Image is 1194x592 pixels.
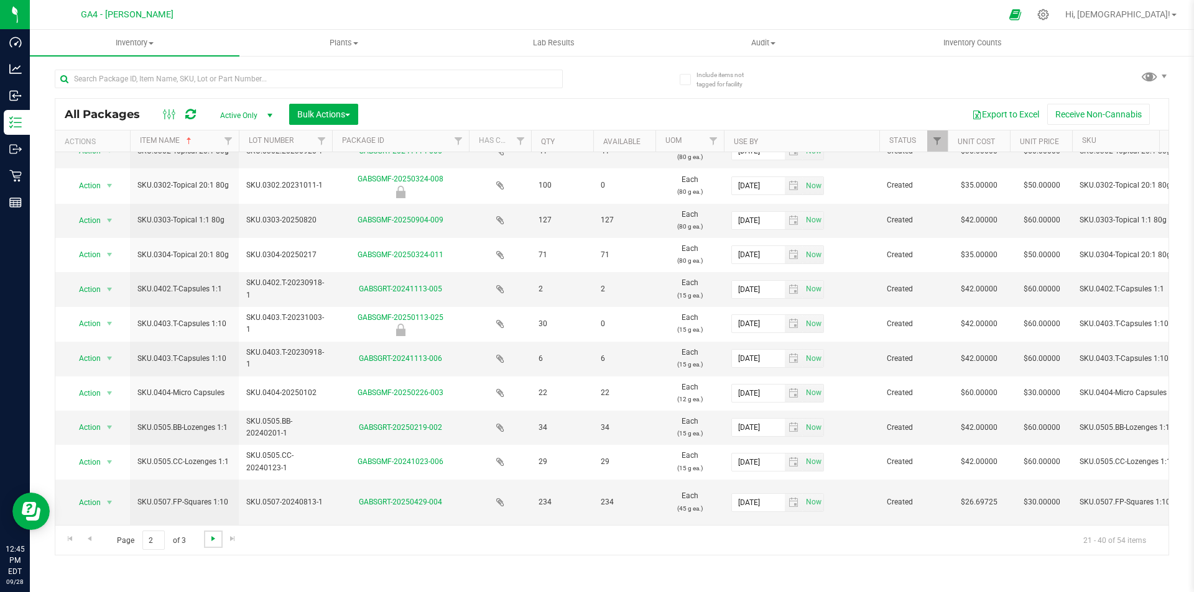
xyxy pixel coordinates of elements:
[803,453,823,471] span: select
[68,246,101,263] span: Action
[68,315,101,332] span: Action
[246,387,325,399] span: SKU.0404-20250102
[887,180,940,191] span: Created
[137,387,231,399] span: SKU.0404-Micro Capsules
[1080,496,1173,508] span: SKU.0507.FP-Squares 1:10
[887,318,940,330] span: Created
[1080,456,1173,468] span: SKU.0505.CC-Lozenges 1:1
[659,37,868,48] span: Audit
[601,422,648,434] span: 34
[539,456,586,468] span: 29
[601,496,648,508] span: 234
[1020,137,1059,146] a: Unit Price
[803,246,823,263] span: select
[312,130,332,152] a: Filter
[785,177,803,194] span: select
[65,107,152,121] span: All Packages
[240,37,448,48] span: Plants
[1065,9,1170,19] span: Hi, [DEMOGRAPHIC_DATA]!
[601,318,648,330] span: 0
[246,312,325,335] span: SKU.0403.T-20231003-1
[665,136,682,145] a: UOM
[663,221,716,232] p: (80 g ea.)
[359,285,442,293] a: GABSGRT-20241113-005
[601,456,648,468] span: 29
[358,313,443,322] a: GABSGMF-20250113-025
[663,255,716,266] p: (80 g ea.)
[601,283,648,295] span: 2
[948,168,1010,203] td: $35.00000
[102,419,118,436] span: select
[803,315,823,332] span: select
[948,342,1010,376] td: $42.00000
[102,281,118,298] span: select
[663,358,716,370] p: (15 g ea.)
[785,246,803,263] span: select
[137,456,231,468] span: SKU.0505.CC-Lozenges 1:1
[948,445,1010,479] td: $42.00000
[803,177,823,194] span: select
[1080,318,1173,330] span: SKU.0403.T-Capsules 1:10
[663,381,716,405] span: Each
[9,89,22,102] inline-svg: Inbound
[785,281,803,298] span: select
[803,281,823,298] span: select
[449,30,659,56] a: Lab Results
[663,503,716,514] p: (45 g ea.)
[359,423,442,432] a: GABSGRT-20250219-002
[603,137,641,146] a: Available
[948,411,1010,445] td: $42.00000
[9,196,22,209] inline-svg: Reports
[6,544,24,577] p: 12:45 PM EDT
[803,246,824,264] span: Set Current date
[330,324,471,336] div: Newly Received
[539,318,586,330] span: 30
[68,281,101,298] span: Action
[601,353,648,365] span: 6
[1017,350,1067,368] span: $60.00000
[1082,136,1096,145] a: SKU
[539,387,586,399] span: 22
[137,249,231,261] span: SKU.0304-Topical 20:1 80g
[204,531,222,547] a: Go to the next page
[734,137,758,146] a: Use By
[359,354,442,363] a: GABSGRT-20241113-006
[887,353,940,365] span: Created
[887,456,940,468] span: Created
[1017,384,1067,402] span: $30.00000
[224,531,242,547] a: Go to the last page
[539,353,586,365] span: 6
[803,315,824,333] span: Set Current date
[137,422,231,434] span: SKU.0505.BB-Lozenges 1:1
[601,249,648,261] span: 71
[65,137,125,146] div: Actions
[1080,180,1173,191] span: SKU.0302-Topical 20:1 80g
[289,104,358,125] button: Bulk Actions
[663,427,716,439] p: (15 g ea.)
[9,143,22,155] inline-svg: Outbound
[803,384,824,402] span: Set Current date
[246,214,325,226] span: SKU.0303-20250820
[803,211,824,229] span: Set Current date
[359,498,442,506] a: GABSGRT-20250429-004
[246,450,325,473] span: SKU.0505.CC-20240123-1
[803,177,824,195] span: Set Current date
[358,388,443,397] a: GABSGMF-20250226-003
[342,136,384,145] a: Package ID
[358,175,443,183] a: GABSGMF-20250324-008
[803,453,824,471] span: Set Current date
[102,177,118,194] span: select
[1001,2,1029,27] span: Open Ecommerce Menu
[511,130,531,152] a: Filter
[102,246,118,263] span: select
[102,453,118,471] span: select
[601,180,648,191] span: 0
[137,180,231,191] span: SKU.0302-Topical 20:1 80g
[948,307,1010,342] td: $42.00000
[1073,531,1156,549] span: 21 - 40 of 54 items
[1017,176,1067,194] span: $50.00000
[785,350,803,367] span: select
[927,37,1019,48] span: Inventory Counts
[1017,280,1067,298] span: $60.00000
[948,376,1010,411] td: $60.00000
